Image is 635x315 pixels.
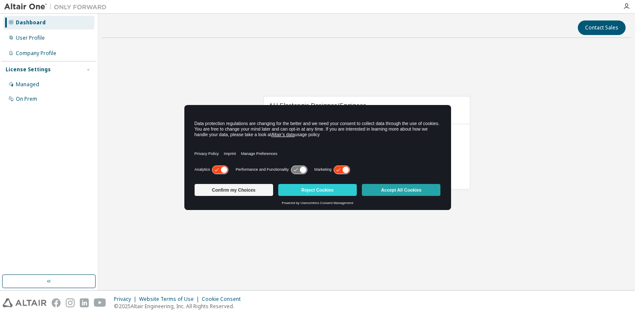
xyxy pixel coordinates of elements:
div: Dashboard [16,19,46,26]
p: © 2025 Altair Engineering, Inc. All Rights Reserved. [114,303,246,310]
span: AU Electronic Designer/Engineer [269,101,366,109]
div: Website Terms of Use [139,296,202,303]
img: linkedin.svg [80,298,89,307]
div: Privacy [114,296,139,303]
div: User Profile [16,35,45,41]
button: Contact Sales [578,20,626,35]
img: altair_logo.svg [3,298,47,307]
div: License Settings [6,66,51,73]
img: instagram.svg [66,298,75,307]
div: Cookie Consent [202,296,246,303]
img: youtube.svg [94,298,106,307]
img: Altair One [4,3,111,11]
img: facebook.svg [52,298,61,307]
div: Company Profile [16,50,56,57]
div: Managed [16,81,39,88]
div: On Prem [16,96,37,102]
